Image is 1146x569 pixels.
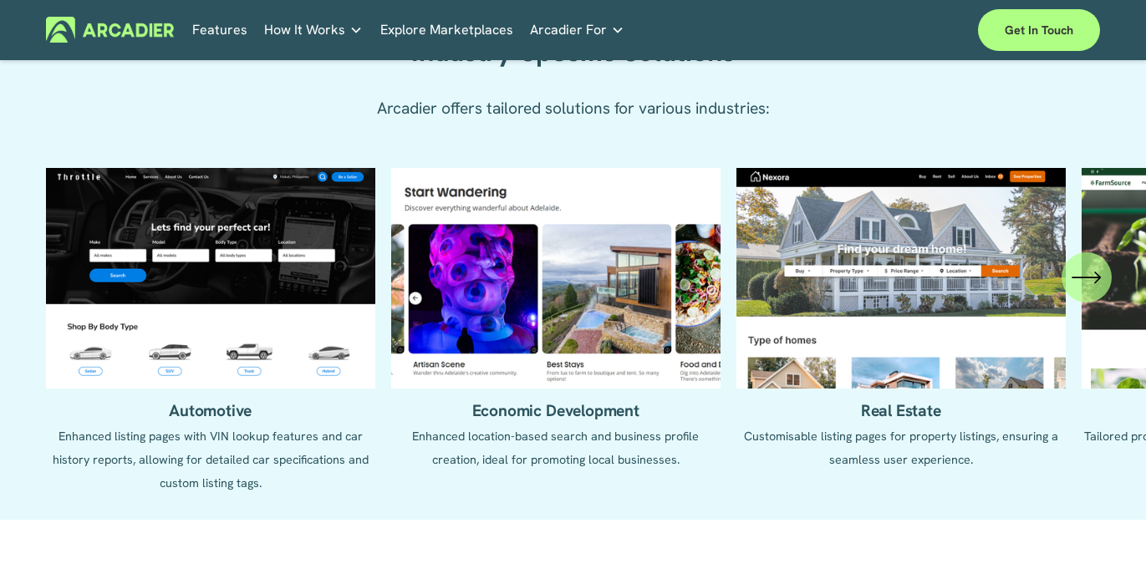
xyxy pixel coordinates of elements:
img: Arcadier [46,17,174,43]
a: Get in touch [978,9,1100,51]
span: Arcadier offers tailored solutions for various industries: [377,98,770,119]
a: Features [192,17,247,43]
iframe: Chat Widget [1062,489,1146,569]
h2: Industry-Specific Solutions [363,35,783,69]
a: folder dropdown [264,17,363,43]
span: Arcadier For [530,18,607,42]
button: Next [1062,252,1112,302]
a: Explore Marketplaces [380,17,513,43]
a: folder dropdown [530,17,624,43]
span: How It Works [264,18,345,42]
div: Chatwidget [1062,489,1146,569]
